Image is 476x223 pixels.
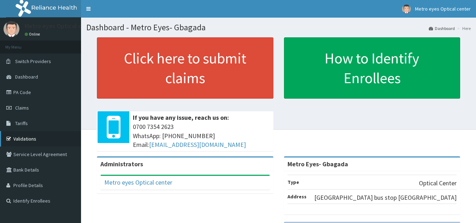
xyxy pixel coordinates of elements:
[288,179,299,185] b: Type
[86,23,471,32] h1: Dashboard - Metro Eyes- Gbagada
[15,105,29,111] span: Claims
[415,6,471,12] span: Metro eyes Optical center
[456,25,471,31] li: Here
[104,178,172,186] a: Metro eyes Optical center
[149,141,246,149] a: [EMAIL_ADDRESS][DOMAIN_NAME]
[288,193,307,200] b: Address
[133,113,229,122] b: If you have any issue, reach us on:
[402,5,411,13] img: User Image
[133,122,270,149] span: 0700 7354 2623 WhatsApp: [PHONE_NUMBER] Email:
[25,32,42,37] a: Online
[25,23,97,29] p: Metro eyes Optical center
[4,21,19,37] img: User Image
[15,74,38,80] span: Dashboard
[100,160,143,168] b: Administrators
[15,120,28,126] span: Tariffs
[429,25,455,31] a: Dashboard
[15,58,51,64] span: Switch Providers
[419,179,457,188] p: Optical Center
[97,37,273,99] a: Click here to submit claims
[288,160,348,168] strong: Metro Eyes- Gbagada
[284,37,460,99] a: How to Identify Enrollees
[314,193,457,202] p: [GEOGRAPHIC_DATA] bus stop [GEOGRAPHIC_DATA]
